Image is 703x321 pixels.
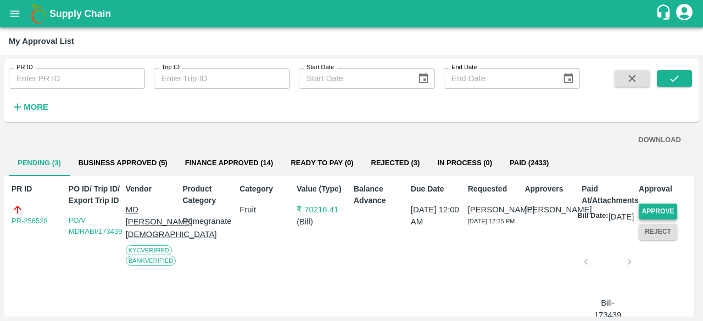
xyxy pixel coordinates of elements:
[362,150,429,176] button: Rejected (3)
[674,2,694,25] div: account of current user
[2,1,27,26] button: open drawer
[12,216,48,227] a: PR-256528
[639,224,677,240] button: Reject
[299,68,409,89] input: Start Date
[468,218,515,224] span: [DATE] 12:25 PM
[176,150,282,176] button: Finance Approved (14)
[126,256,176,266] span: Bank Verified
[297,204,349,216] p: ₹ 70216.41
[70,150,176,176] button: Business Approved (5)
[16,63,33,72] label: PR ID
[577,211,608,223] p: Bill Date:
[297,183,349,195] p: Value (Type)
[27,3,49,25] img: logo
[9,98,51,116] button: More
[182,183,235,206] p: Product Category
[12,183,64,195] p: PR ID
[49,6,655,21] a: Supply Chain
[154,68,290,89] input: Enter Trip ID
[639,183,691,195] p: Approval
[582,183,634,206] p: Paid At/Attachments
[609,211,634,223] p: [DATE]
[634,131,685,150] button: DOWNLOAD
[239,183,292,195] p: Category
[558,68,579,89] button: Choose date
[413,68,434,89] button: Choose date
[282,150,362,176] button: Ready To Pay (0)
[655,4,674,24] div: customer-support
[354,183,406,206] p: Balance Advance
[306,63,334,72] label: Start Date
[501,150,557,176] button: Paid (2433)
[49,8,111,19] b: Supply Chain
[428,150,501,176] button: In Process (0)
[9,150,70,176] button: Pending (3)
[161,63,180,72] label: Trip ID
[9,34,74,48] div: My Approval List
[444,68,554,89] input: End Date
[24,103,48,111] strong: More
[9,68,145,89] input: Enter PR ID
[126,245,172,255] span: KYC Verified
[126,183,178,195] p: Vendor
[126,204,178,240] p: MD [PERSON_NAME][DEMOGRAPHIC_DATA]
[639,204,677,219] button: Approve
[468,204,521,216] p: [PERSON_NAME]
[411,204,464,228] p: [DATE] 12:00 AM
[525,204,577,216] p: [PERSON_NAME]
[239,204,292,216] p: Fruit
[69,183,121,206] p: PO ID/ Trip ID/ Export Trip ID
[525,183,577,195] p: Approvers
[411,183,464,195] p: Due Date
[451,63,477,72] label: End Date
[182,215,235,227] p: Pomegranate
[297,216,349,228] p: ( Bill )
[468,183,521,195] p: Requested
[69,216,122,235] a: PO/V MDRABI/173439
